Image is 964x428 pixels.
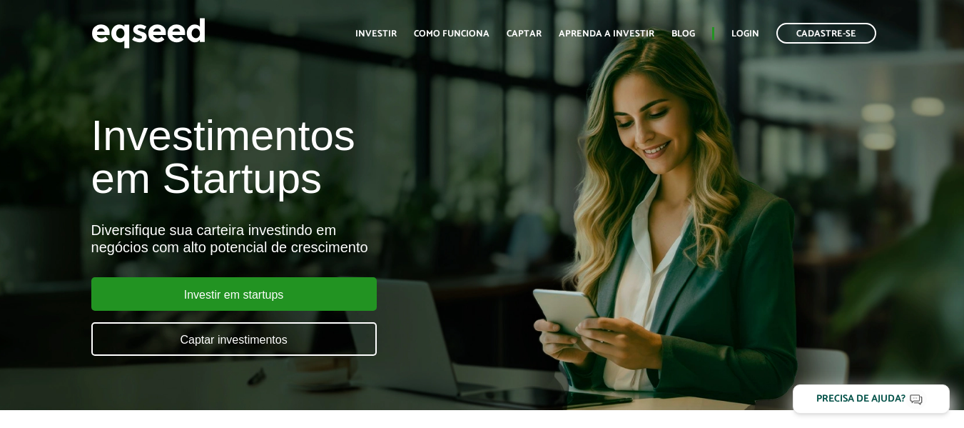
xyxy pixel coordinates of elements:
a: Blog [671,29,695,39]
div: Diversifique sua carteira investindo em negócios com alto potencial de crescimento [91,222,552,256]
a: Cadastre-se [776,23,876,44]
a: Investir em startups [91,277,377,311]
h1: Investimentos em Startups [91,114,552,200]
a: Investir [355,29,397,39]
a: Captar [507,29,542,39]
a: Login [731,29,759,39]
a: Captar investimentos [91,322,377,356]
a: Aprenda a investir [559,29,654,39]
a: Como funciona [414,29,489,39]
img: EqSeed [91,14,206,52]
